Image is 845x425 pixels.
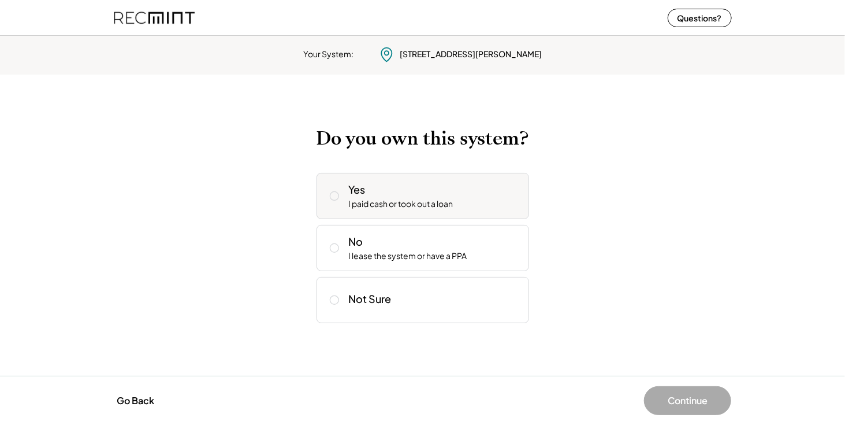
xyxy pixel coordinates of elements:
[349,292,392,305] div: Not Sure
[668,9,732,27] button: Questions?
[644,386,731,415] button: Continue
[317,127,529,150] h2: Do you own this system?
[349,198,453,210] div: I paid cash or took out a loan
[349,250,467,262] div: I lease the system or have a PPA
[349,182,366,197] div: Yes
[400,49,542,60] div: [STREET_ADDRESS][PERSON_NAME]
[303,49,353,60] div: Your System:
[349,234,363,249] div: No
[113,388,158,413] button: Go Back
[114,2,195,33] img: recmint-logotype%403x%20%281%29.jpeg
